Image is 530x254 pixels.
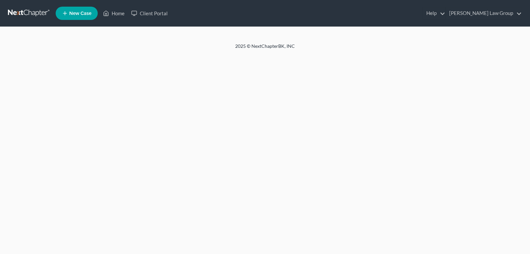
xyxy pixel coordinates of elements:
a: [PERSON_NAME] Law Group [446,7,522,19]
a: Home [100,7,128,19]
new-legal-case-button: New Case [56,7,98,20]
a: Help [423,7,445,19]
div: 2025 © NextChapterBK, INC [76,43,454,55]
a: Client Portal [128,7,171,19]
